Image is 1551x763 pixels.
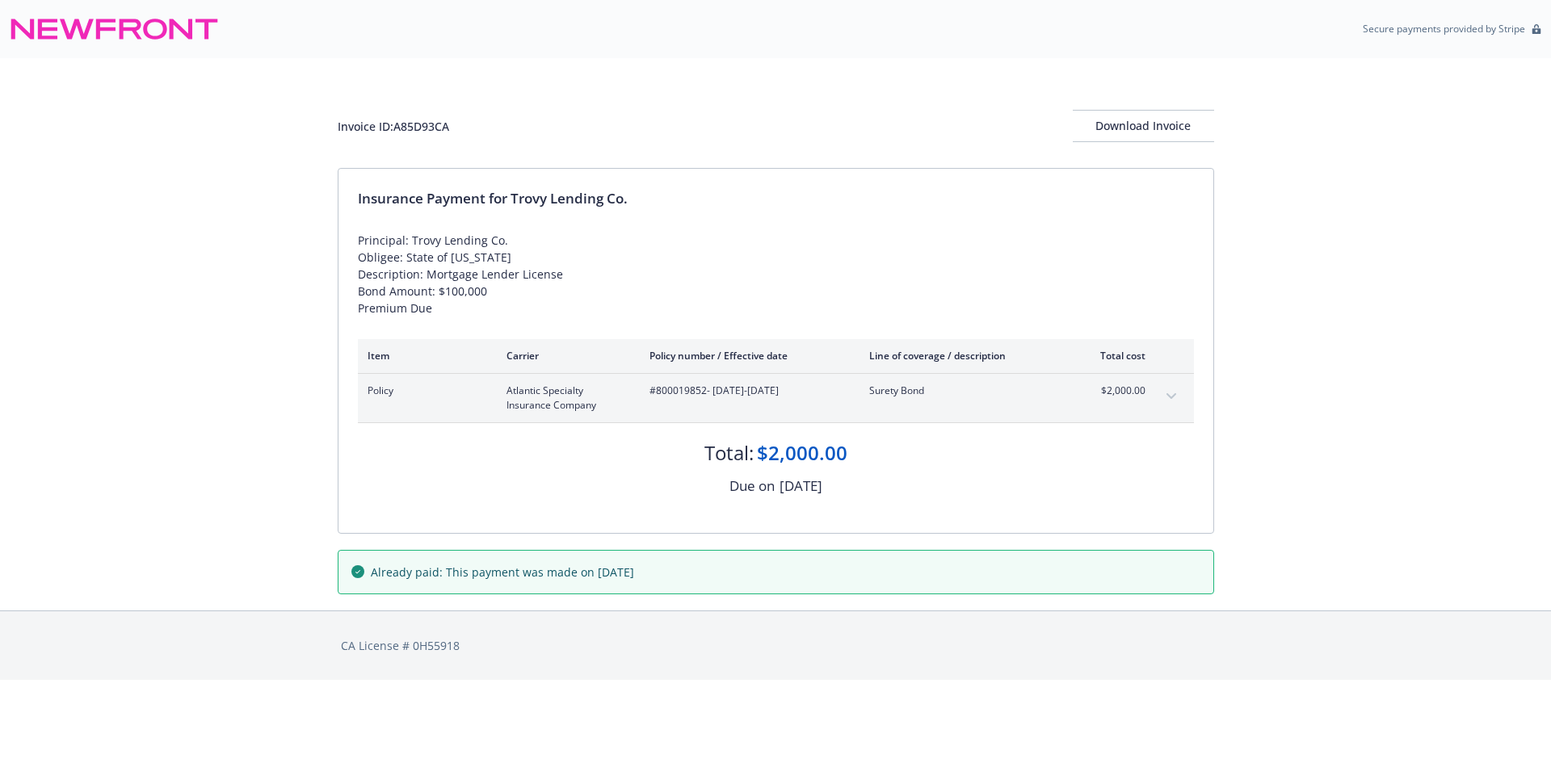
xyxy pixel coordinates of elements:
div: Download Invoice [1073,111,1214,141]
div: Total: [704,439,754,467]
div: PolicyAtlantic Specialty Insurance Company#800019852- [DATE]-[DATE]Surety Bond$2,000.00expand con... [358,374,1194,422]
div: Total cost [1085,349,1145,363]
div: Carrier [506,349,624,363]
span: $2,000.00 [1085,384,1145,398]
button: expand content [1158,384,1184,409]
div: Invoice ID: A85D93CA [338,118,449,135]
div: Policy number / Effective date [649,349,843,363]
span: #800019852 - [DATE]-[DATE] [649,384,843,398]
span: Policy [368,384,481,398]
button: Download Invoice [1073,110,1214,142]
span: Surety Bond [869,384,1059,398]
div: $2,000.00 [757,439,847,467]
div: Due on [729,476,775,497]
span: Atlantic Specialty Insurance Company [506,384,624,413]
div: CA License # 0H55918 [341,637,1211,654]
div: Insurance Payment for Trovy Lending Co. [358,188,1194,209]
div: Principal: Trovy Lending Co. Obligee: State of [US_STATE] Description: Mortgage Lender License Bo... [358,232,1194,317]
div: [DATE] [780,476,822,497]
div: Line of coverage / description [869,349,1059,363]
div: Item [368,349,481,363]
p: Secure payments provided by Stripe [1363,22,1525,36]
span: Already paid: This payment was made on [DATE] [371,564,634,581]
